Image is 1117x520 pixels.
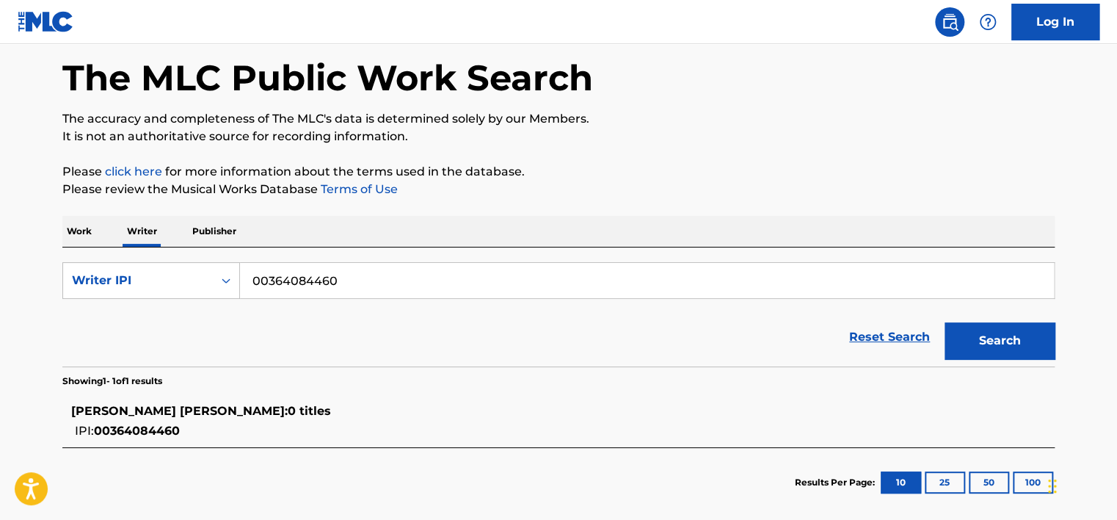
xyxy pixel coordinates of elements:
[71,404,288,418] span: [PERSON_NAME] [PERSON_NAME] :
[62,262,1055,366] form: Search Form
[62,216,96,247] p: Work
[18,11,74,32] img: MLC Logo
[935,7,964,37] a: Public Search
[75,424,94,438] span: IPI:
[925,472,965,494] button: 25
[288,404,331,418] span: 0 titles
[123,216,161,247] p: Writer
[72,272,204,289] div: Writer IPI
[62,375,162,388] p: Showing 1 - 1 of 1 results
[62,181,1055,198] p: Please review the Musical Works Database
[1013,472,1053,494] button: 100
[795,476,878,489] p: Results Per Page:
[945,322,1055,359] button: Search
[94,424,180,438] span: 00364084460
[842,321,937,353] a: Reset Search
[1048,464,1057,508] div: Drag
[941,13,958,31] img: search
[318,182,398,196] a: Terms of Use
[973,7,1003,37] div: Help
[62,128,1055,145] p: It is not an authoritative source for recording information.
[62,110,1055,128] p: The accuracy and completeness of The MLC's data is determined solely by our Members.
[1011,4,1099,40] a: Log In
[105,165,162,178] a: click here
[1044,449,1117,520] iframe: Chat Widget
[188,216,241,247] p: Publisher
[969,472,1009,494] button: 50
[979,13,997,31] img: help
[881,472,921,494] button: 10
[62,163,1055,181] p: Please for more information about the terms used in the database.
[62,56,593,100] h1: The MLC Public Work Search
